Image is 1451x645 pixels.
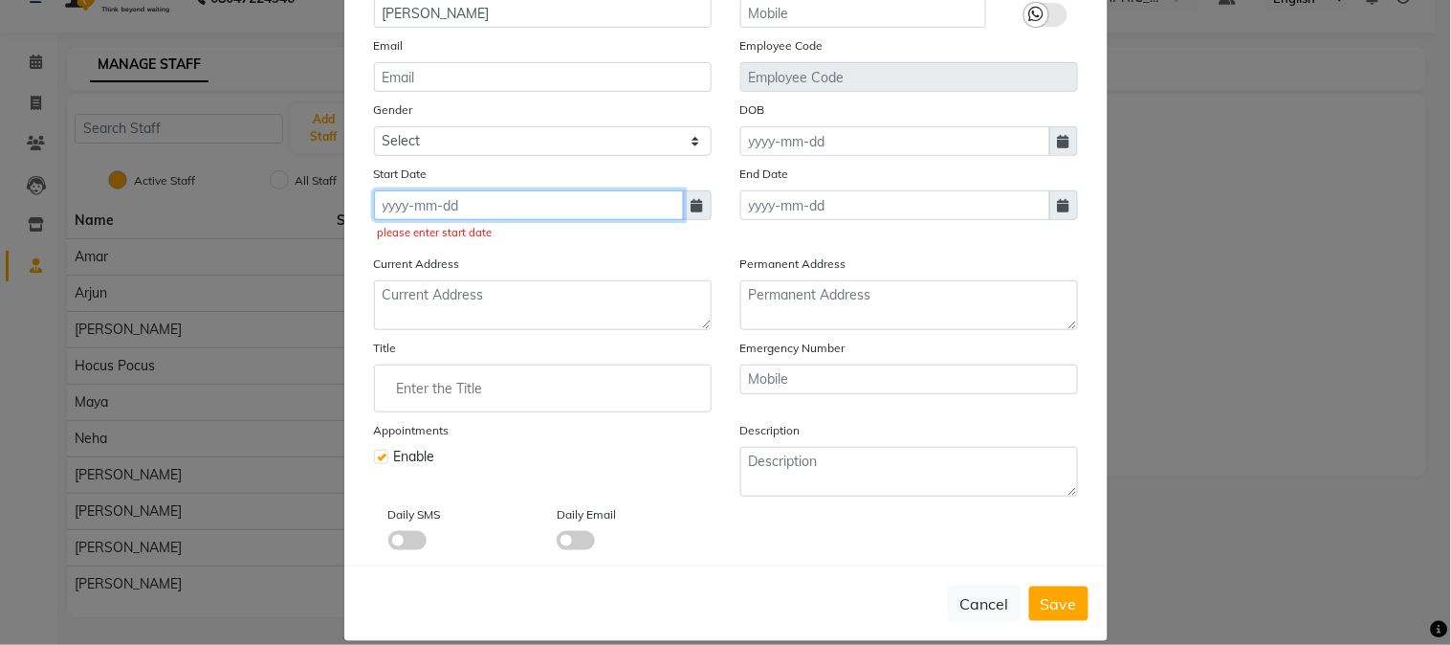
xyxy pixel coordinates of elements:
label: Description [740,422,801,439]
input: Mobile [740,365,1078,394]
div: please enter start date [378,225,707,241]
input: yyyy-mm-dd [374,190,684,220]
label: End Date [740,166,789,183]
button: Save [1029,587,1088,621]
input: Enter the Title [383,369,703,408]
label: Email [374,37,404,55]
label: Daily SMS [388,506,441,523]
span: Enable [394,447,435,467]
label: Start Date [374,166,428,183]
label: Emergency Number [740,340,846,357]
label: Daily Email [557,506,616,523]
input: Employee Code [740,62,1078,92]
input: yyyy-mm-dd [740,190,1050,220]
label: Appointments [374,422,450,439]
label: Title [374,340,397,357]
input: yyyy-mm-dd [740,126,1050,156]
span: Save [1041,594,1077,613]
label: Employee Code [740,37,824,55]
label: DOB [740,101,765,119]
label: Gender [374,101,413,119]
label: Permanent Address [740,256,846,273]
button: Cancel [948,586,1022,622]
input: Email [374,62,712,92]
label: Current Address [374,256,460,273]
